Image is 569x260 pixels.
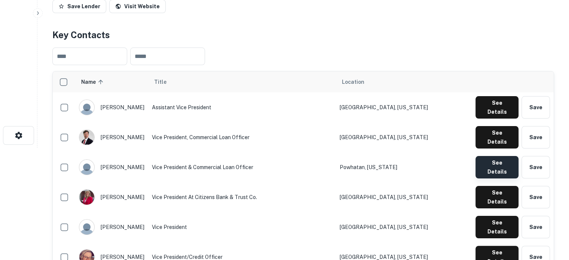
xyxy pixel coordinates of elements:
[79,130,94,145] img: 1651598968390
[148,122,336,152] td: Vice President, Commercial Loan Officer
[52,28,554,42] h4: Key Contacts
[79,100,144,115] div: [PERSON_NAME]
[336,71,472,92] th: Location
[148,152,336,182] td: Vice President & Commercial Loan Officer
[521,186,550,208] button: Save
[148,212,336,242] td: Vice President
[521,96,550,119] button: Save
[79,219,144,235] div: [PERSON_NAME]
[475,126,518,149] button: See Details
[75,71,148,92] th: Name
[336,92,472,122] td: [GEOGRAPHIC_DATA], [US_STATE]
[79,190,94,205] img: 1517546876024
[475,216,518,238] button: See Details
[336,152,472,182] td: Powhatan, [US_STATE]
[475,96,518,119] button: See Details
[79,129,144,145] div: [PERSON_NAME]
[148,92,336,122] td: Assistant Vice President
[79,189,144,205] div: [PERSON_NAME]
[532,200,569,236] iframe: Chat Widget
[342,77,364,86] span: Location
[79,220,94,235] img: 9c8pery4andzj6ohjkjp54ma2
[79,160,94,175] img: 9c8pery4andzj6ohjkjp54ma2
[148,71,336,92] th: Title
[154,77,176,86] span: Title
[336,212,472,242] td: [GEOGRAPHIC_DATA], [US_STATE]
[475,156,518,178] button: See Details
[521,126,550,149] button: Save
[475,186,518,208] button: See Details
[336,122,472,152] td: [GEOGRAPHIC_DATA], [US_STATE]
[336,182,472,212] td: [GEOGRAPHIC_DATA], [US_STATE]
[521,156,550,178] button: Save
[148,182,336,212] td: Vice President at Citizens Bank & Trust Co.
[79,159,144,175] div: [PERSON_NAME]
[521,216,550,238] button: Save
[79,100,94,115] img: 9c8pery4andzj6ohjkjp54ma2
[81,77,105,86] span: Name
